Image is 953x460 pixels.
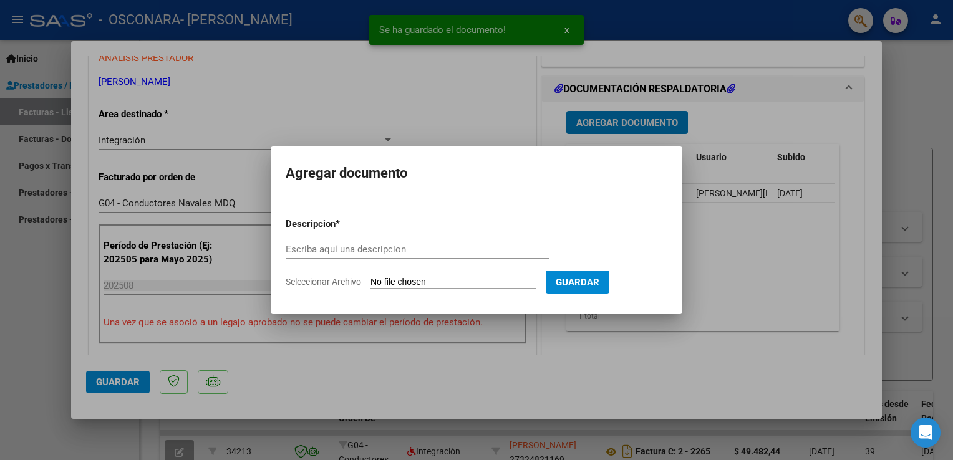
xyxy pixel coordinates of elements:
[911,418,941,448] div: Open Intercom Messenger
[556,277,599,288] span: Guardar
[286,277,361,287] span: Seleccionar Archivo
[286,161,667,185] h2: Agregar documento
[286,217,400,231] p: Descripcion
[546,271,609,294] button: Guardar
